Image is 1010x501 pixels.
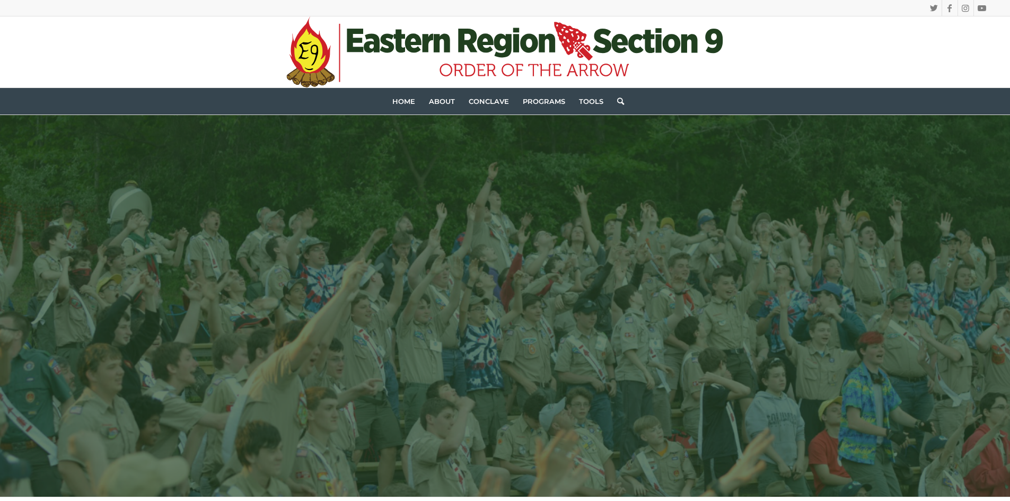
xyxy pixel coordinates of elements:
span: Conclave [469,97,509,106]
span: Home [392,97,415,106]
a: Search [610,88,624,115]
span: Tools [579,97,603,106]
span: Programs [523,97,565,106]
a: About [422,88,462,115]
span: About [429,97,455,106]
a: Conclave [462,88,516,115]
a: Home [385,88,422,115]
a: Programs [516,88,572,115]
a: Tools [572,88,610,115]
